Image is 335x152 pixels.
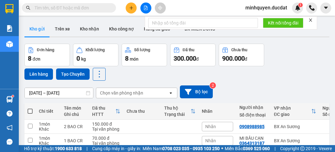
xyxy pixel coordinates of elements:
div: Người nhận [239,105,268,110]
span: 1 [299,3,301,7]
button: Đã thu300.000đ [170,44,216,66]
span: search [26,6,30,10]
svg: open [168,90,173,95]
span: | [86,145,87,152]
span: món [130,57,139,62]
div: VP nhận [274,106,311,111]
div: Khối lượng [86,48,105,52]
sup: 1 [298,3,303,7]
div: 1 món [39,136,58,141]
span: 8 [125,55,128,62]
button: caret-down [320,3,331,14]
span: notification [7,125,13,131]
span: ⚪️ [221,147,223,150]
button: Số lượng8món [122,44,167,66]
span: đơn [33,57,40,62]
span: Nhãn [205,124,216,129]
strong: 1900 633 818 [55,146,82,151]
input: Select a date range. [25,88,93,98]
div: 0364313187 [239,141,264,146]
div: Tại văn phòng [92,127,120,132]
div: Chưa thu [127,109,158,114]
div: Khác [39,127,58,132]
span: Hỗ trợ kỹ thuật: [24,145,82,152]
span: message [7,139,13,145]
div: Đã thu [92,106,115,111]
div: Tại văn phòng [92,141,120,146]
span: question-circle [7,111,13,117]
div: 1 món [39,122,58,127]
img: phone-icon [309,5,315,11]
input: Tìm tên, số ĐT hoặc mã đơn [34,4,108,11]
button: Kho nhận [75,21,104,36]
span: aim [158,6,162,10]
span: 300.000 [174,55,196,62]
button: Bộ lọc [180,85,213,98]
button: Trên xe [50,21,75,36]
div: Chọn văn phòng nhận [100,90,143,96]
span: Kết nối tổng đài [268,19,298,26]
span: copyright [300,146,305,151]
img: icon-new-feature [295,5,301,11]
div: Trạng thái [164,112,191,117]
div: Chưa thu [231,48,247,52]
span: Miền Nam [143,145,220,152]
div: ĐC giao [274,112,311,117]
button: Tạo Chuyến [56,68,90,80]
div: Nhãn [202,109,233,114]
button: Hàng đã giao [139,21,175,36]
span: đ [196,57,199,62]
button: Chưa thu900.000đ [219,44,264,66]
div: Khác [39,141,58,146]
input: Nhập số tổng đài [148,18,258,28]
div: Thu hộ [164,106,191,111]
div: BX An Sương [274,124,316,129]
div: 0908988985 [239,124,264,129]
div: HTTT [92,112,115,117]
div: Số điện thoại [239,112,268,117]
button: Khối lượng0kg [73,44,118,66]
div: Số lượng [134,48,150,52]
span: Cung cấp máy in - giấy in: [92,145,141,152]
div: Đã thu [183,48,194,52]
span: caret-down [323,5,329,11]
button: Lên hàng [24,68,53,80]
button: Kết nối tổng đài [263,18,303,28]
button: Kho gửi [24,21,50,36]
th: Toggle SortBy [161,103,199,120]
span: plus [129,6,133,10]
div: Chi tiết [39,109,58,114]
strong: 0708 023 035 - 0935 103 250 [162,146,220,151]
div: 70.000 đ [92,136,120,141]
div: Đơn hàng [37,48,54,52]
img: solution-icon [6,25,13,32]
sup: 2 [210,82,216,89]
button: aim [155,3,166,14]
span: | [275,145,275,152]
div: Ghi chú [64,112,86,117]
span: 900.000 [222,55,245,62]
span: 0 [76,55,80,62]
strong: 0369 525 060 [243,146,270,151]
button: file-add [140,3,151,14]
img: logo-vxr [5,4,13,14]
img: warehouse-icon [6,41,13,47]
th: Toggle SortBy [271,103,319,120]
span: Nhãn [205,138,216,143]
span: minhquyen.ducdat [240,4,292,12]
div: MI BẦU CẠN [239,136,268,141]
div: BX An Sương [274,138,316,143]
button: Kho công nợ [104,21,139,36]
span: 8 [28,55,31,62]
button: plus [126,3,137,14]
div: 2 BAO CR [64,124,86,129]
img: warehouse-icon [6,96,13,103]
div: 150.000 đ [92,122,120,127]
span: Miền Bắc [225,145,270,152]
th: Toggle SortBy [89,103,123,120]
span: đ [245,57,247,62]
button: Đơn hàng8đơn [24,44,70,66]
span: file-add [144,6,148,10]
div: Tên món [64,106,86,111]
span: kg [81,57,86,62]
